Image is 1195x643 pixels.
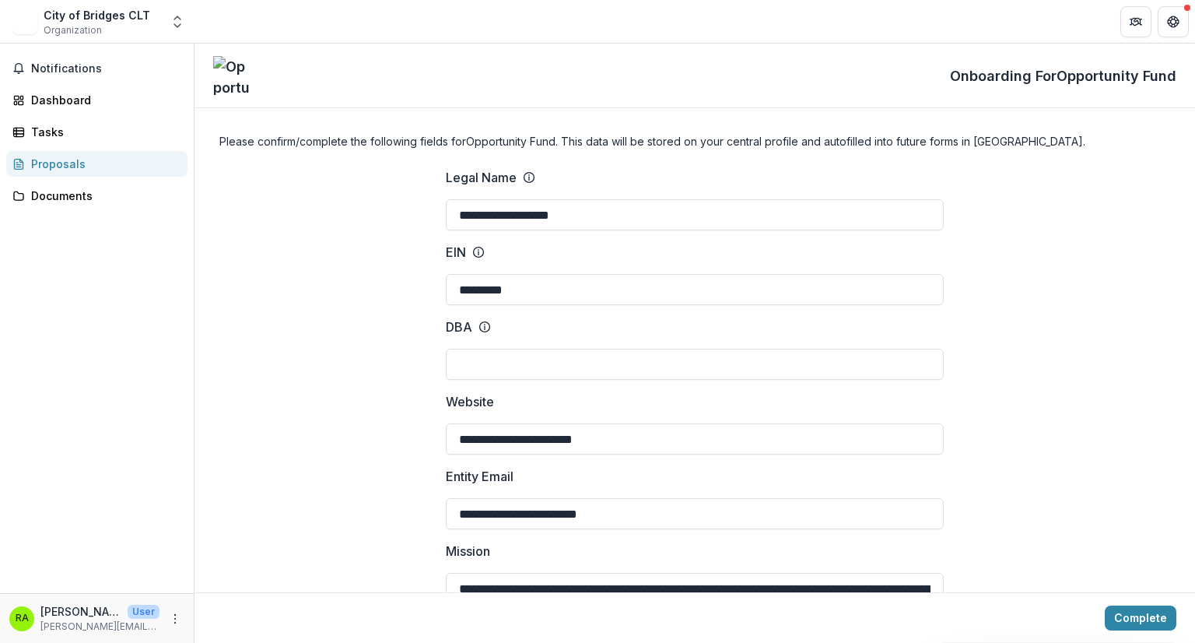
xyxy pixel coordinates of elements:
[31,188,175,204] div: Documents
[446,243,466,262] p: EIN
[446,392,494,411] p: Website
[1105,606,1176,631] button: Complete
[31,124,175,140] div: Tasks
[6,119,187,145] a: Tasks
[44,7,150,23] div: City of Bridges CLT
[40,603,121,620] p: [PERSON_NAME]-[PERSON_NAME]
[166,610,184,628] button: More
[44,23,102,37] span: Organization
[1158,6,1189,37] button: Get Help
[166,6,188,37] button: Open entity switcher
[31,156,175,172] div: Proposals
[6,56,187,81] button: Notifications
[1120,6,1151,37] button: Partners
[213,56,252,95] img: Opportunity Fund logo
[219,133,1170,149] h4: Please confirm/complete the following fields for Opportunity Fund . This data will be stored on y...
[12,9,37,34] img: City of Bridges CLT
[446,168,517,187] p: Legal Name
[6,87,187,113] a: Dashboard
[446,318,472,336] p: DBA
[31,92,175,108] div: Dashboard
[446,542,490,560] p: Mission
[6,151,187,177] a: Proposals
[446,467,513,486] p: Entity Email
[950,65,1176,86] p: Onboarding For Opportunity Fund
[31,62,181,76] span: Notifications
[16,613,29,624] div: Rebecca Aguilar-Francis
[6,183,187,209] a: Documents
[40,620,159,634] p: [PERSON_NAME][EMAIL_ADDRESS][DOMAIN_NAME]
[128,605,159,619] p: User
